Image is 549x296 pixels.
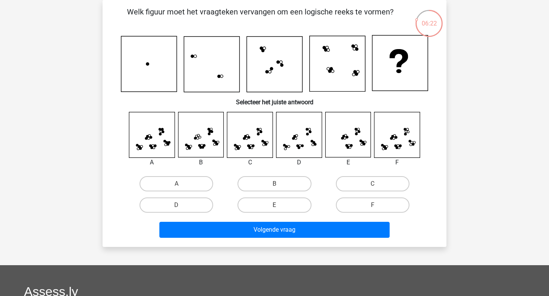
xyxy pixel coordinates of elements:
[123,158,181,167] div: A
[319,158,377,167] div: E
[336,197,409,213] label: F
[270,158,328,167] div: D
[238,176,311,191] label: B
[415,9,443,28] div: 06:22
[238,197,311,213] label: E
[115,92,434,106] h6: Selecteer het juiste antwoord
[221,158,279,167] div: C
[368,158,426,167] div: F
[115,6,406,29] p: Welk figuur moet het vraagteken vervangen om een logische reeks te vormen?
[159,222,390,238] button: Volgende vraag
[172,158,230,167] div: B
[336,176,409,191] label: C
[140,176,213,191] label: A
[140,197,213,213] label: D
